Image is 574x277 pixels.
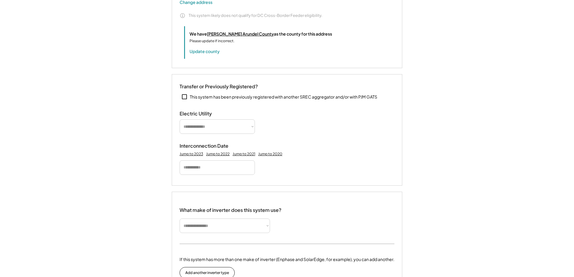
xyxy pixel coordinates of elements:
div: If this system has more than one make of inverter (Enphase and SolarEdge, for example), you can a... [180,256,394,263]
div: Electric Utility [180,111,240,117]
div: Transfer or Previously Registered? [180,83,258,90]
div: This system likely does not qualify for DC Cross-Border Feeder eligibility. [189,13,322,18]
u: [PERSON_NAME] Arundel County [207,31,274,36]
div: Jump to 2021 [233,152,255,156]
div: What make of inverter does this system use? [180,201,281,215]
button: Update county [190,48,220,54]
div: Jump to 2022 [206,152,230,156]
div: Jump to 2023 [180,152,203,156]
div: Interconnection Date [180,143,240,149]
div: Jump to 2020 [258,152,282,156]
div: This system has been previously registered with another SREC aggregator and/or with PJM GATS [190,94,377,100]
div: We have as the county for this address [190,31,332,37]
div: Please update if incorrect. [190,38,234,44]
